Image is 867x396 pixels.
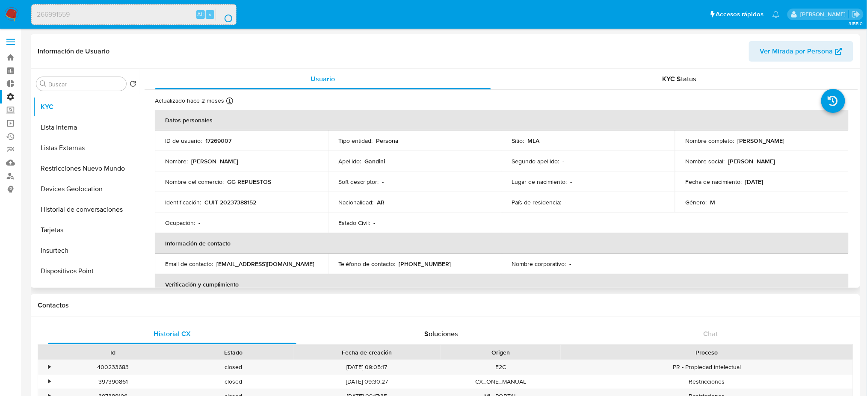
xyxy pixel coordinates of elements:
p: Nombre social : [685,157,725,165]
button: Dispositivos Point [33,261,140,281]
div: PR - Propiedad intelectual [561,360,853,374]
p: Persona [376,137,399,145]
p: [PERSON_NAME] [728,157,775,165]
button: Restricciones Nuevo Mundo [33,158,140,179]
p: Nombre corporativo : [512,260,566,268]
span: Ver Mirada por Persona [760,41,833,62]
button: Historial de conversaciones [33,199,140,220]
p: Nombre del comercio : [165,178,224,186]
p: - [563,157,565,165]
div: • [48,363,50,371]
p: País de residencia : [512,198,562,206]
div: 397390861 [53,375,173,389]
button: Tarjetas [33,220,140,240]
p: manuel.flocco@mercadolibre.com [800,10,849,18]
p: - [198,219,200,227]
p: M [710,198,715,206]
p: ID de usuario : [165,137,202,145]
p: - [570,260,571,268]
p: Estado Civil : [338,219,370,227]
button: Listas Externas [33,138,140,158]
p: [DATE] [745,178,763,186]
button: Ver Mirada por Persona [749,41,853,62]
div: CX_ONE_MANUAL [441,375,561,389]
div: Estado [179,348,287,357]
a: Notificaciones [772,11,780,18]
p: - [571,178,572,186]
a: Salir [852,10,861,19]
button: KYC [33,97,140,117]
p: Género : [685,198,707,206]
div: E2C [441,360,561,374]
p: GG REPUESTOS [227,178,271,186]
button: Volver al orden por defecto [130,80,136,90]
p: 17269007 [205,137,231,145]
input: Buscar usuario o caso... [32,9,236,20]
p: Fecha de nacimiento : [685,178,742,186]
p: [PERSON_NAME] [191,157,238,165]
p: Gandini [364,157,385,165]
span: s [209,10,211,18]
p: MLA [528,137,540,145]
div: Id [59,348,167,357]
p: Segundo apellido : [512,157,559,165]
p: Nombre completo : [685,137,734,145]
div: [DATE] 09:30:27 [293,375,441,389]
p: AR [377,198,385,206]
div: Restricciones [561,375,853,389]
th: Datos personales [155,110,849,130]
p: CUIT 20237388152 [204,198,256,206]
button: Fecha Compliant [33,281,140,302]
p: Nacionalidad : [338,198,373,206]
p: [PHONE_NUMBER] [399,260,451,268]
h1: Contactos [38,301,853,310]
div: • [48,378,50,386]
div: 400233683 [53,360,173,374]
p: Lugar de nacimiento : [512,178,567,186]
p: Nombre : [165,157,188,165]
span: Accesos rápidos [716,10,764,19]
div: Origen [447,348,555,357]
p: [EMAIL_ADDRESS][DOMAIN_NAME] [216,260,314,268]
span: Alt [197,10,204,18]
div: [DATE] 09:05:17 [293,360,441,374]
p: Identificación : [165,198,201,206]
p: Email de contacto : [165,260,213,268]
div: Fecha de creación [299,348,435,357]
span: Historial CX [154,329,191,339]
p: Ocupación : [165,219,195,227]
div: closed [173,375,293,389]
span: Chat [703,329,718,339]
th: Verificación y cumplimiento [155,274,849,295]
p: Apellido : [338,157,361,165]
div: Proceso [567,348,847,357]
p: - [382,178,384,186]
h1: Información de Usuario [38,47,109,56]
p: Tipo entidad : [338,137,373,145]
th: Información de contacto [155,233,849,254]
button: Buscar [40,80,47,87]
p: Sitio : [512,137,524,145]
button: Devices Geolocation [33,179,140,199]
span: Usuario [311,74,335,84]
p: - [373,219,375,227]
span: Soluciones [424,329,458,339]
p: Soft descriptor : [338,178,379,186]
div: closed [173,360,293,374]
button: Insurtech [33,240,140,261]
p: - [565,198,567,206]
span: KYC Status [663,74,697,84]
p: [PERSON_NAME] [737,137,784,145]
p: Actualizado hace 2 meses [155,97,224,105]
button: search-icon [216,9,233,21]
button: Lista Interna [33,117,140,138]
p: Teléfono de contacto : [338,260,395,268]
input: Buscar [48,80,123,88]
